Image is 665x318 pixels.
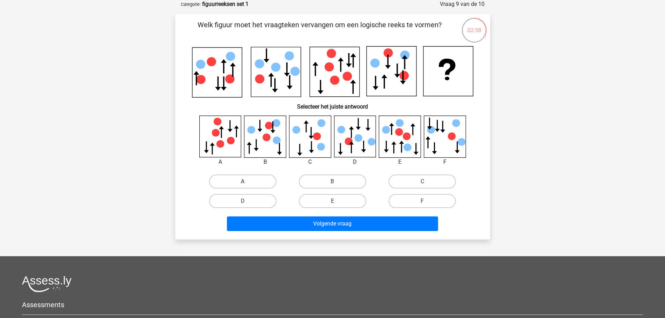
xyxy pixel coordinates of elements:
div: D [329,158,382,166]
small: Categorie: [181,2,201,7]
label: A [209,175,276,188]
label: B [299,175,366,188]
div: F [419,158,471,166]
strong: figuurreeksen set 1 [202,1,249,7]
label: F [389,194,456,208]
div: B [239,158,291,166]
div: A [194,158,247,166]
h5: Assessments [22,301,643,309]
button: Volgende vraag [227,216,438,231]
label: C [389,175,456,188]
div: C [284,158,337,166]
h6: Selecteer het juiste antwoord [186,98,479,110]
img: Assessly logo [22,276,72,292]
div: 02:58 [461,17,487,35]
label: D [209,194,276,208]
div: E [374,158,426,166]
p: Welk figuur moet het vraagteken vervangen om een logische reeks te vormen? [186,20,453,40]
label: E [299,194,366,208]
